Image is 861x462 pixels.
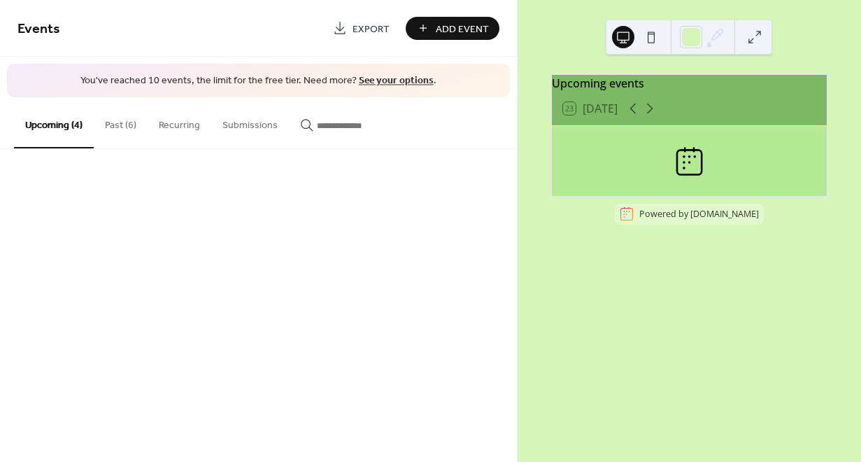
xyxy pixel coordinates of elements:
button: Past (6) [94,97,148,147]
span: You've reached 10 events, the limit for the free tier. Need more? . [21,74,496,88]
button: Recurring [148,97,211,147]
a: Export [322,17,400,40]
span: Events [17,15,60,43]
span: Export [353,22,390,36]
div: Upcoming events [552,75,827,92]
div: Powered by [639,208,759,220]
button: Upcoming (4) [14,97,94,148]
a: [DOMAIN_NAME] [690,208,759,220]
button: Submissions [211,97,289,147]
a: See your options [359,71,434,90]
